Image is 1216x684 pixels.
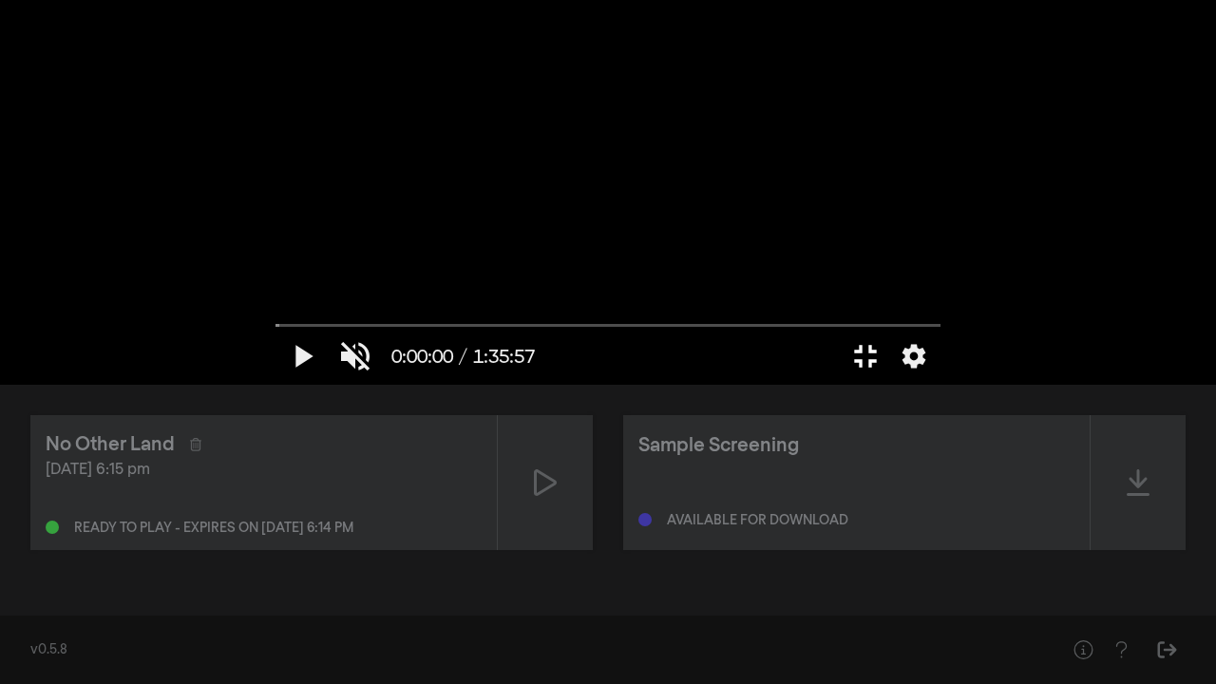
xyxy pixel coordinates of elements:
button: Help [1064,631,1102,669]
button: Play [275,328,329,385]
div: v0.5.8 [30,640,1026,660]
button: 0:00:00 / 1:35:57 [382,328,544,385]
button: Sign Out [1148,631,1186,669]
button: Exit full screen [839,328,892,385]
button: More settings [892,328,936,385]
div: Available for download [667,514,848,527]
div: No Other Land [46,430,175,459]
div: [DATE] 6:15 pm [46,459,482,482]
div: Ready to play - expires on [DATE] 6:14 pm [74,522,353,535]
button: Help [1102,631,1140,669]
button: Unmute [329,328,382,385]
div: Sample Screening [638,431,799,460]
